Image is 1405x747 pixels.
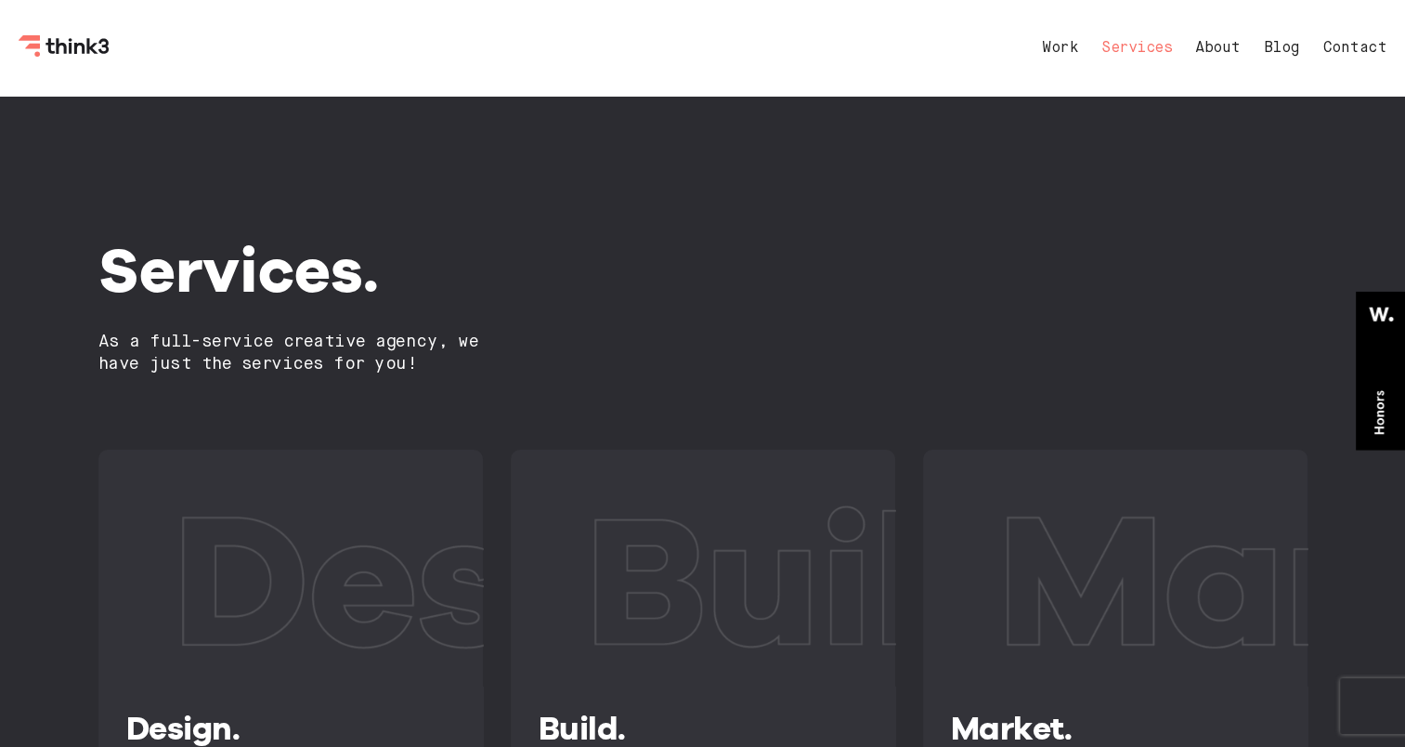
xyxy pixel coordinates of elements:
[951,709,1073,747] span: Market.
[1042,41,1078,56] a: Work
[1264,41,1300,56] a: Blog
[1195,41,1241,56] a: About
[126,709,241,747] span: Design.
[1323,41,1387,56] a: Contact
[539,709,626,747] span: Build.
[98,236,483,303] h1: Services.
[1101,41,1172,56] a: Services
[19,43,111,60] a: Think3 Logo
[98,331,483,375] h2: As a full-service creative agency, we have just the services for you!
